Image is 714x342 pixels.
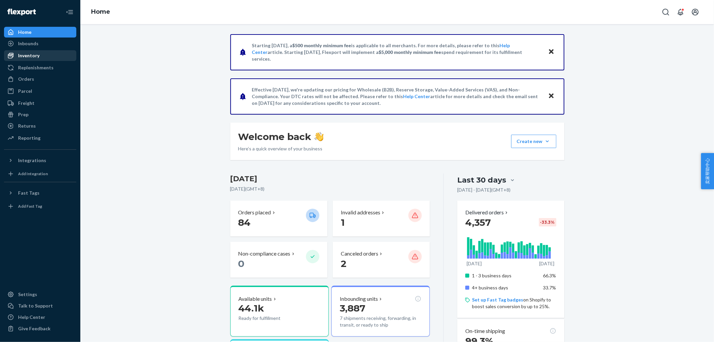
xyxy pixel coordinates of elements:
[333,201,430,236] button: Invalid addresses 1
[18,64,54,71] div: Replenishments
[230,186,430,192] p: [DATE] ( GMT+8 )
[4,50,76,61] a: Inventory
[543,273,556,278] span: 66.3%
[4,133,76,143] a: Reporting
[4,74,76,84] a: Orders
[341,258,346,269] span: 2
[4,121,76,131] a: Returns
[457,187,510,193] p: [DATE] - [DATE] ( GMT+8 )
[4,289,76,300] a: Settings
[18,302,53,309] div: Talk to Support
[4,155,76,166] button: Integrations
[230,174,430,184] h3: [DATE]
[379,49,442,55] span: $5,000 monthly minimum fee
[230,286,329,337] button: Available units44.1kReady for fulfillment
[18,314,45,321] div: Help Center
[18,157,46,164] div: Integrations
[18,52,39,59] div: Inventory
[63,5,76,19] button: Close Navigation
[238,250,291,258] p: Non-compliance cases
[467,260,482,267] p: [DATE]
[239,302,264,314] span: 44.1k
[18,76,34,82] div: Orders
[91,8,110,15] a: Home
[238,217,251,228] span: 84
[511,135,556,148] button: Create new
[238,209,271,216] p: Orders placed
[472,296,556,310] p: on Shopify to boost sales conversion by up to 25%.
[403,93,430,99] a: Help Center
[4,62,76,73] a: Replenishments
[239,315,301,322] p: Ready for fulfillment
[4,201,76,212] a: Add Fast Tag
[4,86,76,96] a: Parcel
[238,131,324,143] h1: Welcome back
[18,135,41,141] div: Reporting
[465,209,509,216] button: Delivered orders
[18,203,42,209] div: Add Fast Tag
[472,297,523,302] a: Set up Fast Tag badges
[340,302,365,314] span: 3,887
[230,242,327,278] button: Non-compliance cases 0
[4,109,76,120] a: Prep
[4,312,76,323] a: Help Center
[457,175,506,185] div: Last 30 days
[18,190,39,196] div: Fast Tags
[4,98,76,109] a: Freight
[341,209,380,216] p: Invalid addresses
[7,9,36,15] img: Flexport logo
[674,5,687,19] button: Open notifications
[465,327,505,335] p: On-time shipping
[18,325,51,332] div: Give Feedback
[4,188,76,198] button: Fast Tags
[18,123,36,129] div: Returns
[4,168,76,179] a: Add Integration
[547,91,556,101] button: Close
[701,153,714,189] button: 卖家帮助中心
[4,300,76,311] a: Talk to Support
[238,258,245,269] span: 0
[4,323,76,334] button: Give Feedback
[539,218,556,226] div: -33.3 %
[331,286,430,337] button: Inbounding units3,8877 shipments receiving, forwarding, in transit, or ready to ship
[340,295,378,303] p: Inbounding units
[341,250,378,258] p: Canceled orders
[18,111,28,118] div: Prep
[18,291,37,298] div: Settings
[465,217,491,228] span: 4,357
[472,284,538,291] p: 4+ business days
[18,29,31,36] div: Home
[539,260,554,267] p: [DATE]
[18,40,38,47] div: Inbounds
[238,145,324,152] p: Here’s a quick overview of your business
[4,38,76,49] a: Inbounds
[543,285,556,290] span: 33.7%
[18,100,34,107] div: Freight
[252,42,542,62] p: Starting [DATE], a is applicable to all merchants. For more details, please refer to this article...
[340,315,421,328] p: 7 shipments receiving, forwarding, in transit, or ready to ship
[4,27,76,38] a: Home
[547,47,556,57] button: Close
[314,132,324,141] img: hand-wave emoji
[472,272,538,279] p: 1 - 3 business days
[86,2,115,22] ol: breadcrumbs
[252,86,542,107] p: Effective [DATE], we're updating our pricing for Wholesale (B2B), Reserve Storage, Value-Added Se...
[689,5,702,19] button: Open account menu
[333,242,430,278] button: Canceled orders 2
[341,217,345,228] span: 1
[18,88,32,94] div: Parcel
[18,171,48,177] div: Add Integration
[239,295,272,303] p: Available units
[293,43,351,48] span: $500 monthly minimum fee
[230,201,327,236] button: Orders placed 84
[659,5,672,19] button: Open Search Box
